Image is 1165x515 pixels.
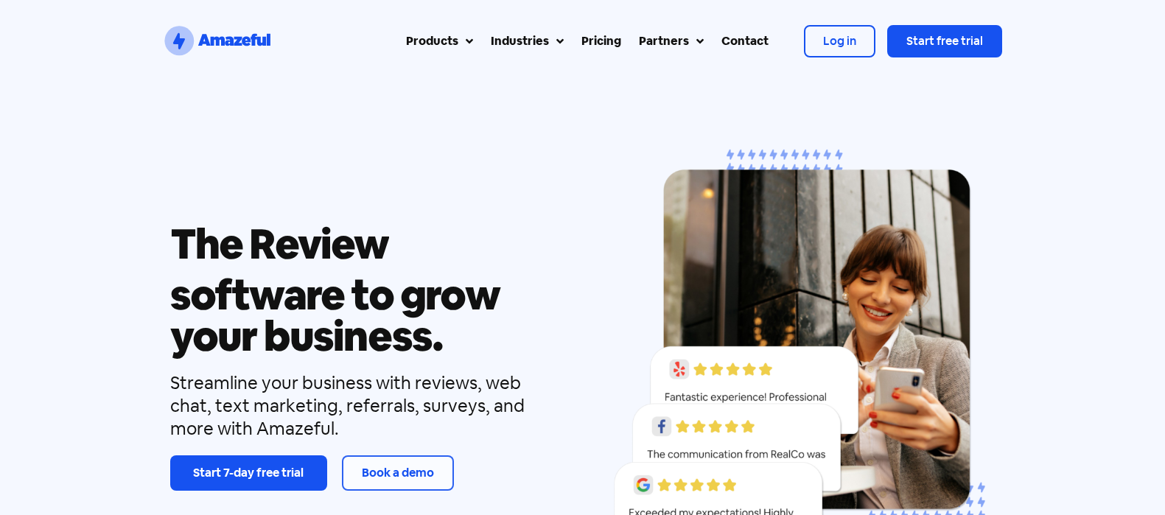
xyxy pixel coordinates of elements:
[170,219,243,268] span: The
[639,32,689,50] div: Partners
[397,24,482,59] a: Products
[581,32,621,50] div: Pricing
[721,32,769,50] div: Contact
[906,33,983,49] span: Start free trial
[362,465,434,480] span: Book a demo
[887,25,1002,57] a: Start free trial
[170,274,562,357] h1: software to grow your business.
[170,455,327,491] a: Start 7-day free trial
[491,32,549,50] div: Industries
[573,24,630,59] a: Pricing
[162,24,273,59] a: SVG link
[170,371,562,441] div: Streamline your business with reviews, web chat, text marketing, referrals, surveys, and more wit...
[342,455,454,491] a: Book a demo
[804,25,875,57] a: Log in
[193,465,304,480] span: Start 7-day free trial
[713,24,777,59] a: Contact
[630,24,713,59] a: Partners
[823,33,856,49] span: Log in
[482,24,573,59] a: Industries
[406,32,458,50] div: Products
